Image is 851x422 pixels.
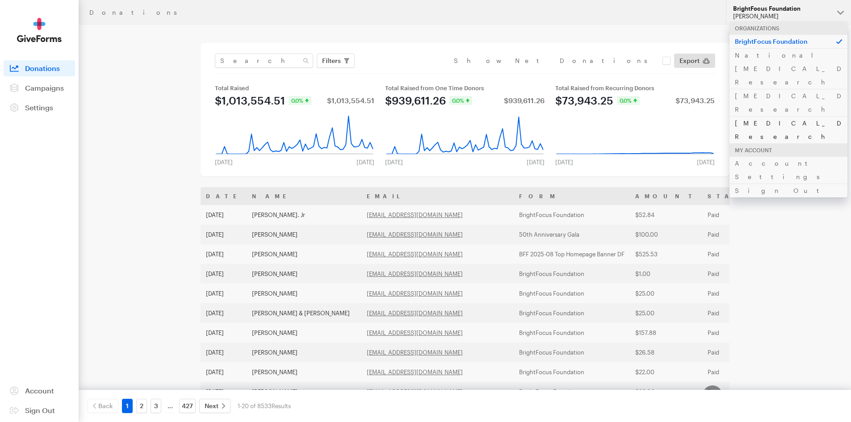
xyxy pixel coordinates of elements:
[17,18,62,42] img: GiveForms
[247,382,361,401] td: [PERSON_NAME]
[25,406,55,414] span: Sign Out
[367,231,463,238] a: [EMAIL_ADDRESS][DOMAIN_NAME]
[675,97,715,104] div: $73,943.25
[247,225,361,244] td: [PERSON_NAME]
[201,284,247,303] td: [DATE]
[692,159,720,166] div: [DATE]
[702,382,768,401] td: Paid
[4,60,75,76] a: Donations
[247,187,361,205] th: Name
[25,84,64,92] span: Campaigns
[729,143,847,157] div: My Account
[289,96,311,105] div: 0.0%
[247,284,361,303] td: [PERSON_NAME]
[504,97,545,104] div: $939,611.26
[215,95,285,106] div: $1,013,554.51
[702,343,768,362] td: Paid
[367,270,463,277] a: [EMAIL_ADDRESS][DOMAIN_NAME]
[630,303,702,323] td: $25.00
[449,96,472,105] div: 0.0%
[514,244,630,264] td: BFF 2025-08 Top Homepage Banner DF
[630,323,702,343] td: $157.88
[702,362,768,382] td: Paid
[367,251,463,258] a: [EMAIL_ADDRESS][DOMAIN_NAME]
[238,399,291,413] div: 1-20 of 8533
[514,264,630,284] td: BrightFocus Foundation
[367,290,463,297] a: [EMAIL_ADDRESS][DOMAIN_NAME]
[247,244,361,264] td: [PERSON_NAME]
[4,100,75,116] a: Settings
[201,225,247,244] td: [DATE]
[630,187,702,205] th: Amount
[514,187,630,205] th: Form
[514,323,630,343] td: BrightFocus Foundation
[205,401,218,411] span: Next
[514,343,630,362] td: BrightFocus Foundation
[385,84,545,92] div: Total Raised from One Time Donors
[702,303,768,323] td: Paid
[630,225,702,244] td: $100.00
[201,205,247,225] td: [DATE]
[550,159,579,166] div: [DATE]
[729,116,847,143] a: [MEDICAL_DATA] Research
[729,184,847,197] a: Sign Out
[630,264,702,284] td: $1.00
[247,303,361,323] td: [PERSON_NAME] & [PERSON_NAME]
[729,34,847,48] p: BrightFocus Foundation
[361,187,514,205] th: Email
[630,382,702,401] td: $20.00
[733,5,830,13] div: BrightFocus Foundation
[25,386,54,395] span: Account
[555,95,613,106] div: $73,943.25
[630,244,702,264] td: $525.53
[702,225,768,244] td: Paid
[215,84,374,92] div: Total Raised
[630,205,702,225] td: $52.84
[521,159,550,166] div: [DATE]
[25,103,53,112] span: Settings
[179,399,196,413] a: 427
[630,362,702,382] td: $22.00
[674,54,715,68] a: Export
[367,388,463,395] a: [EMAIL_ADDRESS][DOMAIN_NAME]
[702,187,768,205] th: Status
[4,383,75,399] a: Account
[199,399,231,413] a: Next
[247,323,361,343] td: [PERSON_NAME]
[630,284,702,303] td: $25.00
[514,382,630,401] td: BrightFocus Foundation
[702,323,768,343] td: Paid
[702,264,768,284] td: Paid
[201,343,247,362] td: [DATE]
[247,343,361,362] td: [PERSON_NAME]
[702,244,768,264] td: Paid
[201,187,247,205] th: Date
[733,13,830,20] div: [PERSON_NAME]
[201,244,247,264] td: [DATE]
[247,205,361,225] td: [PERSON_NAME]. Jr
[201,382,247,401] td: [DATE]
[514,303,630,323] td: BrightFocus Foundation
[385,95,446,106] div: $939,611.26
[679,55,700,66] span: Export
[201,303,247,323] td: [DATE]
[555,84,715,92] div: Total Raised from Recurring Donors
[367,211,463,218] a: [EMAIL_ADDRESS][DOMAIN_NAME]
[322,55,341,66] span: Filters
[729,156,847,184] a: Account Settings
[4,80,75,96] a: Campaigns
[702,284,768,303] td: Paid
[380,159,408,166] div: [DATE]
[367,368,463,376] a: [EMAIL_ADDRESS][DOMAIN_NAME]
[25,64,60,72] span: Donations
[201,362,247,382] td: [DATE]
[351,159,380,166] div: [DATE]
[367,309,463,317] a: [EMAIL_ADDRESS][DOMAIN_NAME]
[702,205,768,225] td: Paid
[630,343,702,362] td: $26.58
[729,48,847,89] a: National [MEDICAL_DATA] Research
[247,362,361,382] td: [PERSON_NAME]
[729,21,847,35] div: Organizations
[514,205,630,225] td: BrightFocus Foundation
[729,89,847,116] a: [MEDICAL_DATA] Research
